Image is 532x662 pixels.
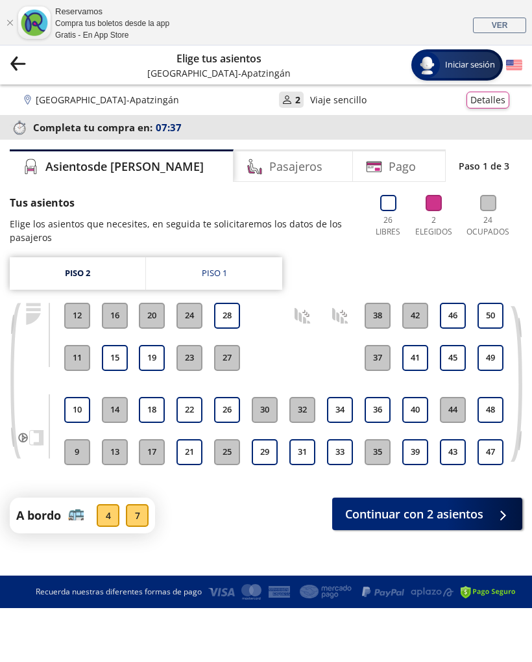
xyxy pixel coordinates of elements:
button: 17 [139,439,165,465]
button: 19 [139,345,165,371]
button: 48 [478,397,503,423]
button: Continuar con 2 asientos [332,498,522,530]
button: 26 [214,397,240,423]
span: 07:37 [156,120,182,135]
button: 50 [478,303,503,329]
button: 38 [365,303,391,329]
button: 24 [176,303,202,329]
p: Recuerda nuestras diferentes formas de pago [36,586,202,598]
a: VER [473,18,526,33]
button: 46 [440,303,466,329]
button: 18 [139,397,165,423]
button: 37 [365,345,391,371]
button: 10 [64,397,90,423]
div: 7 [126,504,149,527]
button: 32 [289,397,315,423]
button: 16 [102,303,128,329]
p: 26 Libres [372,214,404,238]
button: 31 [289,439,315,465]
button: back [10,55,26,75]
button: 39 [402,439,428,465]
p: Elige los asientos que necesites, en seguida te solicitaremos los datos de los pasajeros [10,217,359,244]
p: Completa tu compra en : [10,118,522,136]
span: Iniciar sesión [440,58,500,71]
p: A bordo [16,507,61,524]
button: 30 [252,397,278,423]
button: 33 [327,439,353,465]
button: Detalles [466,92,509,108]
p: 2 [295,93,300,107]
div: 4 [97,504,119,527]
p: Paso 1 de 3 [459,159,509,173]
p: 24 Ocupados [463,214,513,238]
button: 45 [440,345,466,371]
p: [GEOGRAPHIC_DATA] - Apatzingán [147,66,291,80]
p: Tus asientos [10,195,359,210]
p: 2 Elegidos [414,214,453,238]
button: 21 [176,439,202,465]
button: 23 [176,345,202,371]
button: English [506,57,522,73]
button: 42 [402,303,428,329]
h4: Asientos de [PERSON_NAME] [45,158,204,175]
h4: Pasajeros [269,158,322,175]
h4: Pago [389,158,416,175]
button: 12 [64,303,90,329]
div: Gratis - En App Store [55,29,169,41]
button: 15 [102,345,128,371]
p: [GEOGRAPHIC_DATA] - Apatzingán [36,93,179,107]
p: Elige tus asientos [147,51,291,66]
div: Reservamos [55,5,169,18]
button: 9 [64,439,90,465]
span: Continuar con 2 asientos [345,505,483,523]
button: 25 [214,439,240,465]
button: 28 [214,303,240,329]
div: Compra tus boletos desde la app [55,18,169,29]
button: 36 [365,397,391,423]
a: Cerrar [6,19,14,27]
a: Piso 2 [10,257,145,290]
button: 43 [440,439,466,465]
button: 20 [139,303,165,329]
button: 29 [252,439,278,465]
button: 13 [102,439,128,465]
span: VER [492,21,508,30]
button: 41 [402,345,428,371]
button: 14 [102,397,128,423]
a: Piso 1 [146,257,282,290]
button: 34 [327,397,353,423]
button: 47 [478,439,503,465]
button: 35 [365,439,391,465]
button: 40 [402,397,428,423]
p: Viaje sencillo [310,93,367,107]
button: 44 [440,397,466,423]
button: 27 [214,345,240,371]
button: 11 [64,345,90,371]
button: 49 [478,345,503,371]
div: Piso 1 [202,267,227,280]
button: 22 [176,397,202,423]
